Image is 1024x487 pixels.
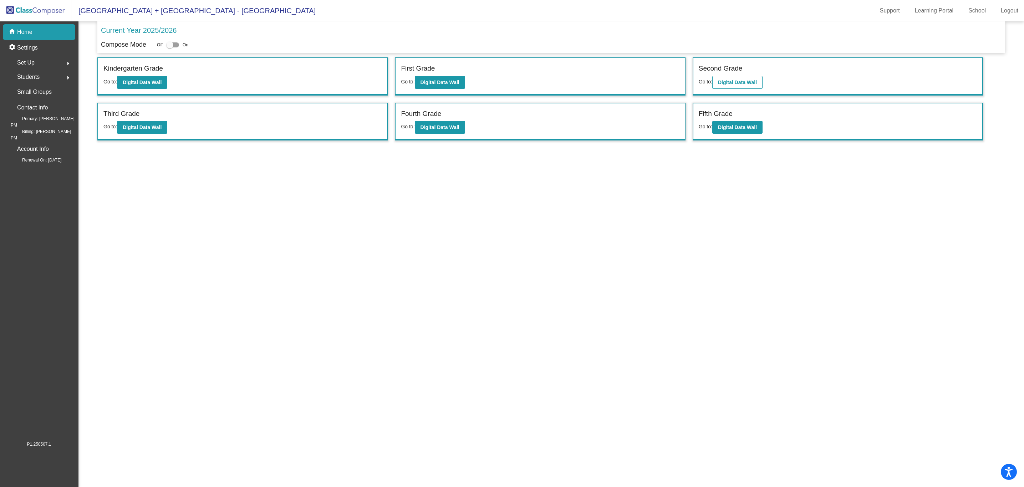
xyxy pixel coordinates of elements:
mat-icon: home [9,28,17,36]
p: Settings [17,43,38,52]
span: Renewal On: [DATE] [11,157,61,163]
span: Go to: [699,124,712,129]
a: Learning Portal [909,5,959,16]
span: Primary: [PERSON_NAME] PM [11,116,75,128]
button: Digital Data Wall [712,76,763,89]
button: Digital Data Wall [415,121,465,134]
b: Digital Data Wall [123,80,162,85]
button: Digital Data Wall [712,121,763,134]
label: First Grade [401,63,435,74]
mat-icon: arrow_right [64,73,72,82]
span: Go to: [103,124,117,129]
b: Digital Data Wall [421,80,459,85]
button: Digital Data Wall [117,76,167,89]
p: Small Groups [17,87,52,97]
span: Set Up [17,58,35,68]
button: Digital Data Wall [415,76,465,89]
button: Digital Data Wall [117,121,167,134]
mat-icon: arrow_right [64,59,72,68]
p: Compose Mode [101,40,146,50]
span: Go to: [699,79,712,84]
label: Second Grade [699,63,743,74]
a: School [963,5,992,16]
b: Digital Data Wall [718,80,757,85]
a: Logout [995,5,1024,16]
b: Digital Data Wall [718,124,757,130]
b: Digital Data Wall [123,124,162,130]
a: Support [874,5,906,16]
b: Digital Data Wall [421,124,459,130]
label: Kindergarten Grade [103,63,163,74]
p: Current Year 2025/2026 [101,25,177,36]
span: [GEOGRAPHIC_DATA] + [GEOGRAPHIC_DATA] - [GEOGRAPHIC_DATA] [71,5,316,16]
label: Fifth Grade [699,109,733,119]
mat-icon: settings [9,43,17,52]
p: Home [17,28,32,36]
span: On [183,42,188,48]
span: Go to: [401,124,414,129]
label: Fourth Grade [401,109,441,119]
span: Go to: [401,79,414,84]
span: Go to: [103,79,117,84]
span: Students [17,72,40,82]
label: Third Grade [103,109,139,119]
span: Off [157,42,163,48]
p: Contact Info [17,103,48,113]
p: Account Info [17,144,49,154]
span: Billing: [PERSON_NAME] PM [11,128,75,141]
